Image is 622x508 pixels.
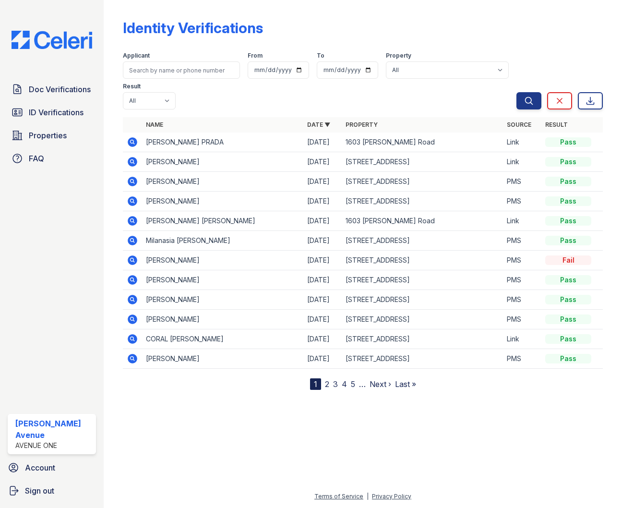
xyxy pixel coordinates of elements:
td: [PERSON_NAME] [142,152,303,172]
a: Last » [395,379,416,389]
label: Property [386,52,411,60]
label: From [248,52,263,60]
td: PMS [503,231,541,251]
td: [PERSON_NAME] [142,270,303,290]
td: [DATE] [303,152,342,172]
a: Property [346,121,378,128]
a: Next › [370,379,391,389]
td: [DATE] [303,310,342,329]
td: [DATE] [303,329,342,349]
td: [PERSON_NAME] [142,310,303,329]
a: 3 [333,379,338,389]
div: | [367,493,369,500]
label: Applicant [123,52,150,60]
img: CE_Logo_Blue-a8612792a0a2168367f1c8372b55b34899dd931a85d93a1a3d3e32e68fde9ad4.png [4,31,100,49]
div: Pass [545,177,591,186]
td: [DATE] [303,192,342,211]
td: [DATE] [303,270,342,290]
td: [DATE] [303,290,342,310]
td: [STREET_ADDRESS] [342,251,503,270]
td: [STREET_ADDRESS] [342,310,503,329]
a: Doc Verifications [8,80,96,99]
td: [STREET_ADDRESS] [342,152,503,172]
span: FAQ [29,153,44,164]
span: Properties [29,130,67,141]
a: ID Verifications [8,103,96,122]
div: Pass [545,275,591,285]
td: 1603 [PERSON_NAME] Road [342,211,503,231]
td: [STREET_ADDRESS] [342,349,503,369]
td: 1603 [PERSON_NAME] Road [342,133,503,152]
td: Link [503,211,541,231]
td: [PERSON_NAME] PRADA [142,133,303,152]
span: ID Verifications [29,107,84,118]
td: CORAL [PERSON_NAME] [142,329,303,349]
td: [STREET_ADDRESS] [342,192,503,211]
span: Account [25,462,55,473]
td: [STREET_ADDRESS] [342,329,503,349]
td: Link [503,152,541,172]
td: [PERSON_NAME] [142,290,303,310]
td: [PERSON_NAME] [142,349,303,369]
div: Pass [545,236,591,245]
div: Avenue One [15,441,92,450]
td: [PERSON_NAME] [142,192,303,211]
td: [PERSON_NAME] [142,251,303,270]
td: [DATE] [303,231,342,251]
span: Doc Verifications [29,84,91,95]
td: PMS [503,349,541,369]
td: [STREET_ADDRESS] [342,270,503,290]
span: … [359,378,366,390]
span: Sign out [25,485,54,496]
a: Privacy Policy [372,493,411,500]
td: [DATE] [303,133,342,152]
a: Result [545,121,568,128]
div: Pass [545,295,591,304]
div: [PERSON_NAME] Avenue [15,418,92,441]
td: PMS [503,290,541,310]
label: Result [123,83,141,90]
div: Fail [545,255,591,265]
div: Pass [545,216,591,226]
a: Date ▼ [307,121,330,128]
td: [STREET_ADDRESS] [342,290,503,310]
td: Link [503,329,541,349]
td: [DATE] [303,349,342,369]
input: Search by name or phone number [123,61,240,79]
td: [DATE] [303,251,342,270]
td: [STREET_ADDRESS] [342,172,503,192]
td: [PERSON_NAME] [142,172,303,192]
div: Pass [545,334,591,344]
label: To [317,52,324,60]
a: Source [507,121,531,128]
a: Name [146,121,163,128]
a: 2 [325,379,329,389]
div: Pass [545,354,591,363]
a: FAQ [8,149,96,168]
div: 1 [310,378,321,390]
div: Pass [545,157,591,167]
td: [DATE] [303,172,342,192]
td: [DATE] [303,211,342,231]
a: Properties [8,126,96,145]
a: Account [4,458,100,477]
div: Identity Verifications [123,19,263,36]
td: PMS [503,310,541,329]
div: Pass [545,196,591,206]
td: PMS [503,251,541,270]
td: [STREET_ADDRESS] [342,231,503,251]
td: PMS [503,192,541,211]
td: PMS [503,270,541,290]
a: Terms of Service [314,493,363,500]
td: Link [503,133,541,152]
a: Sign out [4,481,100,500]
a: 5 [351,379,355,389]
a: 4 [342,379,347,389]
td: Milanasia [PERSON_NAME] [142,231,303,251]
td: [PERSON_NAME] [PERSON_NAME] [142,211,303,231]
div: Pass [545,314,591,324]
td: PMS [503,172,541,192]
div: Pass [545,137,591,147]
